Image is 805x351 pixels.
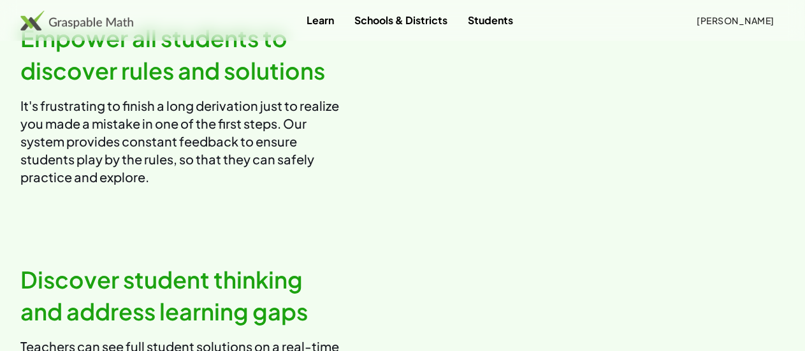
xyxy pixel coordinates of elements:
[697,15,774,26] span: [PERSON_NAME]
[20,22,339,87] h2: Empower all students to discover rules and solutions
[20,97,339,186] p: It's frustrating to finish a long derivation just to realize you made a mistake in one of the fir...
[20,264,339,328] h2: Discover student thinking and address learning gaps
[344,8,458,32] a: Schools & Districts
[686,9,785,32] button: [PERSON_NAME]
[458,8,523,32] a: Students
[296,8,344,32] a: Learn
